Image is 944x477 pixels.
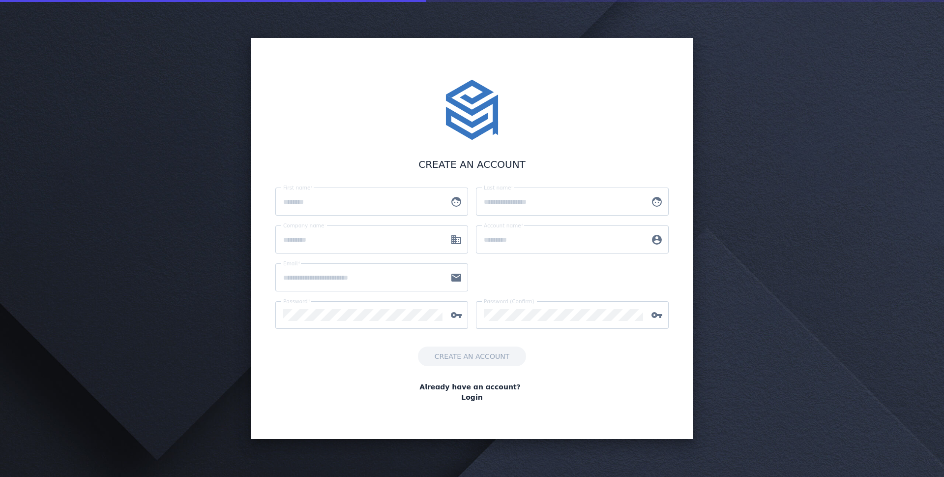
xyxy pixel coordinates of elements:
[283,185,310,191] mat-label: First name
[441,78,503,141] img: stacktome.svg
[283,298,308,304] mat-label: Password
[444,234,468,246] mat-icon: business
[645,309,669,321] mat-icon: vpn_key
[444,196,468,208] mat-icon: face
[283,223,324,228] mat-label: Company name
[444,309,468,321] mat-icon: vpn_key
[444,272,468,284] mat-icon: mail
[484,298,534,304] mat-label: Password (Confirm)
[275,157,669,172] div: CREATE AN ACCOUNT
[419,382,520,392] span: Already have an account?
[645,234,669,246] mat-icon: account_circle
[484,223,521,228] mat-label: Account name
[461,392,482,403] a: Login
[645,196,669,208] mat-icon: face
[484,185,511,191] mat-label: Last name
[283,260,297,266] mat-label: Email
